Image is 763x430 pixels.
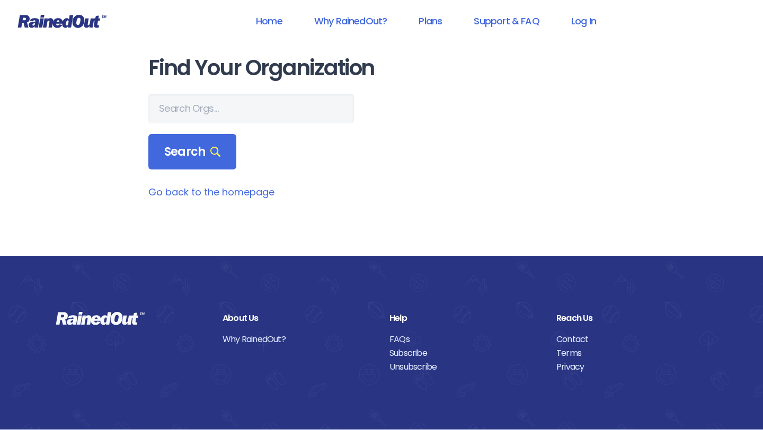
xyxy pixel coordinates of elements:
a: Log In [557,9,610,33]
a: Subscribe [389,346,540,360]
a: Support & FAQ [460,9,553,33]
a: Home [242,9,296,33]
a: Unsubscribe [389,360,540,374]
a: Contact [556,333,707,346]
div: About Us [223,311,374,325]
a: Why RainedOut? [300,9,401,33]
div: Reach Us [556,311,707,325]
h1: Find Your Organization [148,56,615,80]
span: Search [164,145,220,159]
a: Why RainedOut? [223,333,374,346]
a: Terms [556,346,707,360]
a: Plans [405,9,456,33]
input: Search Orgs… [148,94,354,123]
a: Go back to the homepage [148,185,274,199]
div: Search [148,134,236,170]
a: Privacy [556,360,707,374]
div: Help [389,311,540,325]
a: FAQs [389,333,540,346]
